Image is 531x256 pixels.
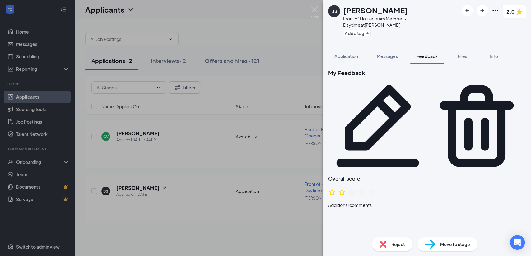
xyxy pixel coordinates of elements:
svg: Pencil [328,77,427,175]
span: Reject [391,241,405,248]
span: Additional comments [328,202,372,209]
span: Application [334,53,358,59]
h2: My Feedback [328,69,526,77]
svg: ArrowLeftNew [463,7,471,14]
span: Info [490,53,498,59]
svg: StarBorder [358,188,366,196]
svg: StarBorder [348,188,356,196]
svg: ArrowRight [478,7,486,14]
span: Messages [377,53,398,59]
svg: Plus [366,31,369,35]
svg: StarBorder [338,188,346,196]
div: BS [331,8,337,14]
svg: Trash [427,77,526,175]
svg: Ellipses [491,7,499,14]
div: Open Intercom Messenger [510,235,525,250]
h3: Overall score [328,175,526,182]
span: Files [458,53,467,59]
div: Front of House Team Member - Daytime at [PERSON_NAME] [343,16,459,28]
span: Move to stage [440,241,470,248]
span: Feedback [417,53,438,59]
span: 2.0 [506,8,514,16]
svg: StarBorder [328,188,336,196]
button: ArrowRight [477,5,488,16]
h1: [PERSON_NAME] [343,5,408,16]
button: ArrowLeftNew [462,5,473,16]
svg: StarBorder [368,188,375,196]
button: PlusAdd a tag [343,30,371,36]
